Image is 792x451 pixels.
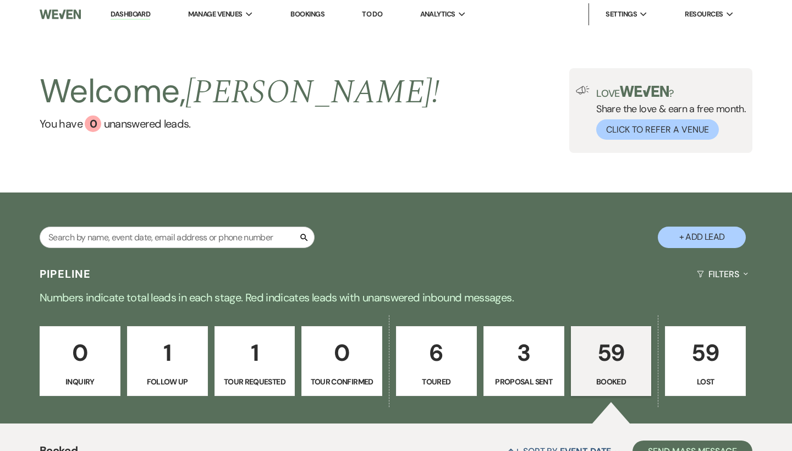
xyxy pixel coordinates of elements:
a: 59Lost [665,326,746,397]
a: You have 0 unanswered leads. [40,116,439,132]
img: Weven Logo [40,3,81,26]
a: Dashboard [111,9,150,20]
p: Tour Requested [222,376,288,388]
span: Manage Venues [188,9,243,20]
a: To Do [362,9,382,19]
span: Analytics [420,9,455,20]
p: 1 [222,334,288,371]
h2: Welcome, [40,68,439,116]
p: Proposal Sent [491,376,557,388]
a: 6Toured [396,326,477,397]
p: 1 [134,334,201,371]
div: Share the love & earn a free month. [590,86,746,140]
button: + Add Lead [658,227,746,248]
span: [PERSON_NAME] ! [185,67,439,118]
div: 0 [85,116,101,132]
img: loud-speaker-illustration.svg [576,86,590,95]
p: Booked [578,376,645,388]
button: Filters [692,260,752,289]
input: Search by name, event date, email address or phone number [40,227,315,248]
p: 3 [491,334,557,371]
p: Lost [672,376,739,388]
span: Resources [685,9,723,20]
p: Toured [403,376,470,388]
p: Inquiry [47,376,113,388]
p: Follow Up [134,376,201,388]
p: 59 [672,334,739,371]
a: 0Inquiry [40,326,120,397]
a: 3Proposal Sent [483,326,564,397]
a: 1Tour Requested [215,326,295,397]
p: 6 [403,334,470,371]
a: 1Follow Up [127,326,208,397]
button: Click to Refer a Venue [596,119,719,140]
span: Settings [606,9,637,20]
a: Bookings [290,9,324,19]
img: weven-logo-green.svg [620,86,669,97]
a: 0Tour Confirmed [301,326,382,397]
p: Love ? [596,86,746,98]
h3: Pipeline [40,266,91,282]
p: 0 [309,334,375,371]
a: 59Booked [571,326,652,397]
p: Tour Confirmed [309,376,375,388]
p: 59 [578,334,645,371]
p: 0 [47,334,113,371]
